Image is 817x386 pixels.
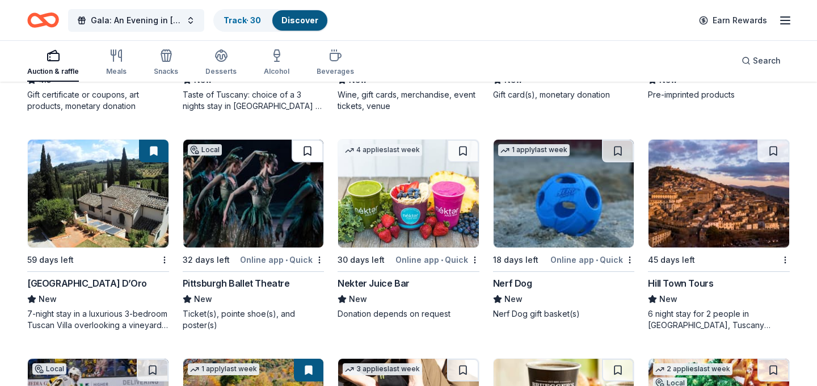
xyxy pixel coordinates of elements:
[183,140,324,247] img: Image for Pittsburgh Ballet Theatre
[205,67,237,76] div: Desserts
[154,44,178,82] button: Snacks
[183,89,325,112] div: Taste of Tuscany: choice of a 3 nights stay in [GEOGRAPHIC_DATA] or a 5 night stay in [GEOGRAPHIC...
[493,89,635,100] div: Gift card(s), monetary donation
[753,54,781,68] span: Search
[648,89,790,100] div: Pre-imprinted products
[659,292,677,306] span: New
[224,15,261,25] a: Track· 30
[27,44,79,82] button: Auction & raffle
[106,44,127,82] button: Meals
[28,140,169,247] img: Image for Villa Sogni D’Oro
[692,10,774,31] a: Earn Rewards
[194,292,212,306] span: New
[183,139,325,331] a: Image for Pittsburgh Ballet TheatreLocal32 days leftOnline app•QuickPittsburgh Ballet TheatreNewT...
[648,308,790,331] div: 6 night stay for 2 people in [GEOGRAPHIC_DATA], Tuscany (charity rate is $1380; retails at $2200;...
[338,89,479,112] div: Wine, gift cards, merchandise, event tickets, venue
[550,253,634,267] div: Online app Quick
[285,255,288,265] span: •
[317,44,354,82] button: Beverages
[27,253,74,267] div: 59 days left
[648,276,713,290] div: Hill Town Tours
[493,139,635,320] a: Image for Nerf Dog1 applylast week18 days leftOnline app•QuickNerf DogNewNerf Dog gift basket(s)
[493,253,538,267] div: 18 days left
[338,253,385,267] div: 30 days left
[27,7,59,33] a: Home
[27,67,79,76] div: Auction & raffle
[317,67,354,76] div: Beverages
[183,276,290,290] div: Pittsburgh Ballet Theatre
[240,253,324,267] div: Online app Quick
[343,363,422,375] div: 3 applies last week
[27,308,169,331] div: 7-night stay in a luxurious 3-bedroom Tuscan Villa overlooking a vineyard and the ancient walled ...
[596,255,598,265] span: •
[205,44,237,82] button: Desserts
[395,253,479,267] div: Online app Quick
[188,144,222,156] div: Local
[68,9,204,32] button: Gala: An Evening in [GEOGRAPHIC_DATA]
[732,49,790,72] button: Search
[91,14,182,27] span: Gala: An Evening in [GEOGRAPHIC_DATA]
[343,144,422,156] div: 4 applies last week
[494,140,634,247] img: Image for Nerf Dog
[188,363,259,375] div: 1 apply last week
[32,363,66,375] div: Local
[648,140,789,247] img: Image for Hill Town Tours
[27,139,169,331] a: Image for Villa Sogni D’Oro59 days left[GEOGRAPHIC_DATA] D’OroNew7-night stay in a luxurious 3-be...
[493,308,635,320] div: Nerf Dog gift basket(s)
[338,308,479,320] div: Donation depends on request
[648,253,695,267] div: 45 days left
[281,15,318,25] a: Discover
[264,67,289,76] div: Alcohol
[106,67,127,76] div: Meals
[183,308,325,331] div: Ticket(s), pointe shoe(s), and poster(s)
[27,89,169,112] div: Gift certificate or coupons, art products, monetary donation
[498,144,570,156] div: 1 apply last week
[504,292,523,306] span: New
[264,44,289,82] button: Alcohol
[338,139,479,320] a: Image for Nekter Juice Bar4 applieslast week30 days leftOnline app•QuickNekter Juice BarNewDonati...
[338,276,410,290] div: Nekter Juice Bar
[39,292,57,306] span: New
[653,363,732,375] div: 2 applies last week
[27,276,147,290] div: [GEOGRAPHIC_DATA] D’Oro
[349,292,367,306] span: New
[441,255,443,265] span: •
[648,139,790,331] a: Image for Hill Town Tours 45 days leftHill Town ToursNew6 night stay for 2 people in [GEOGRAPHIC_...
[183,253,230,267] div: 32 days left
[338,140,479,247] img: Image for Nekter Juice Bar
[213,9,329,32] button: Track· 30Discover
[493,276,532,290] div: Nerf Dog
[154,67,178,76] div: Snacks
